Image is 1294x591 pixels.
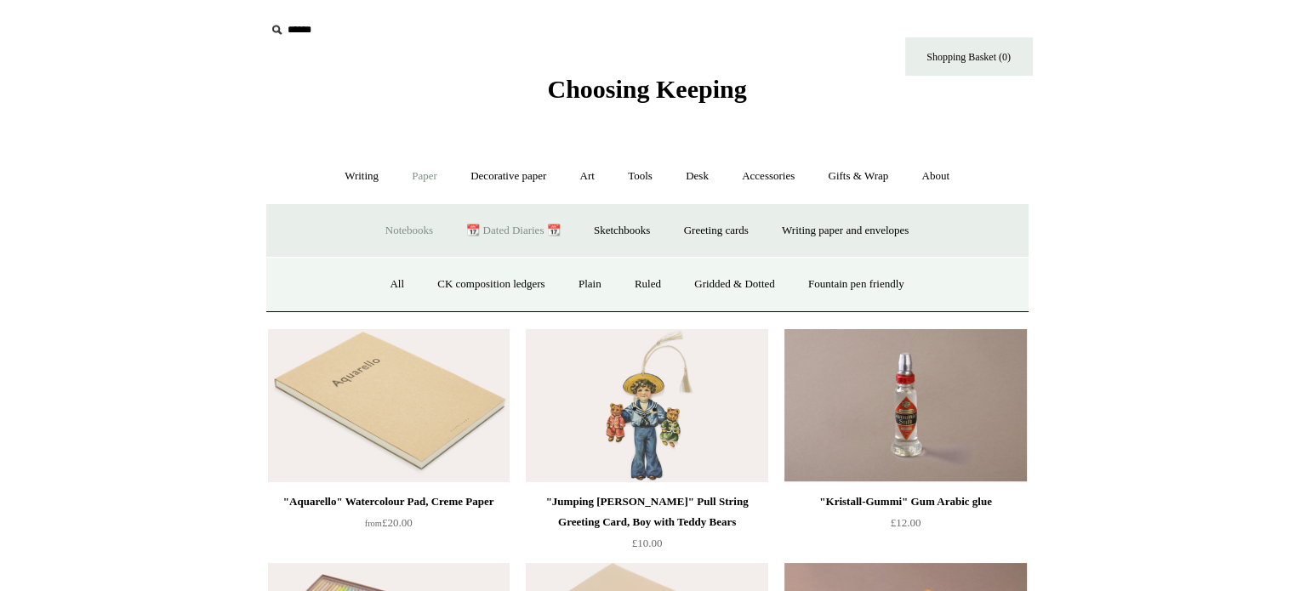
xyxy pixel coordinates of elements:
span: £20.00 [365,516,413,529]
a: Plain [563,262,617,307]
a: Desk [670,154,724,199]
a: Sketchbooks [579,208,665,253]
span: from [365,519,382,528]
a: Fountain pen friendly [793,262,920,307]
a: All [374,262,419,307]
a: "Kristall-Gummi" Gum Arabic glue "Kristall-Gummi" Gum Arabic glue [784,329,1026,482]
img: "Kristall-Gummi" Gum Arabic glue [784,329,1026,482]
div: "Kristall-Gummi" Gum Arabic glue [789,492,1022,512]
span: £12.00 [891,516,921,529]
a: Tools [613,154,668,199]
img: "Aquarello" Watercolour Pad, Creme Paper [268,329,510,482]
a: "Kristall-Gummi" Gum Arabic glue £12.00 [784,492,1026,561]
a: Shopping Basket (0) [905,37,1033,76]
a: About [906,154,965,199]
div: "Jumping [PERSON_NAME]" Pull String Greeting Card, Boy with Teddy Bears [530,492,763,532]
a: Art [565,154,610,199]
a: "Jumping [PERSON_NAME]" Pull String Greeting Card, Boy with Teddy Bears £10.00 [526,492,767,561]
span: Choosing Keeping [547,75,746,103]
a: Decorative paper [455,154,561,199]
a: Accessories [727,154,810,199]
a: Ruled [619,262,676,307]
a: "Jumping Jack" Pull String Greeting Card, Boy with Teddy Bears "Jumping Jack" Pull String Greetin... [526,329,767,482]
a: Notebooks [370,208,448,253]
a: Writing [329,154,394,199]
a: 📆 Dated Diaries 📆 [451,208,575,253]
a: "Aquarello" Watercolour Pad, Creme Paper "Aquarello" Watercolour Pad, Creme Paper [268,329,510,482]
a: Choosing Keeping [547,88,746,100]
a: Greeting cards [669,208,764,253]
img: "Jumping Jack" Pull String Greeting Card, Boy with Teddy Bears [526,329,767,482]
a: Gridded & Dotted [679,262,790,307]
a: Writing paper and envelopes [767,208,924,253]
a: CK composition ledgers [422,262,560,307]
a: Paper [396,154,453,199]
a: Gifts & Wrap [812,154,904,199]
span: £10.00 [632,537,663,549]
a: "Aquarello" Watercolour Pad, Creme Paper from£20.00 [268,492,510,561]
div: "Aquarello" Watercolour Pad, Creme Paper [272,492,505,512]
